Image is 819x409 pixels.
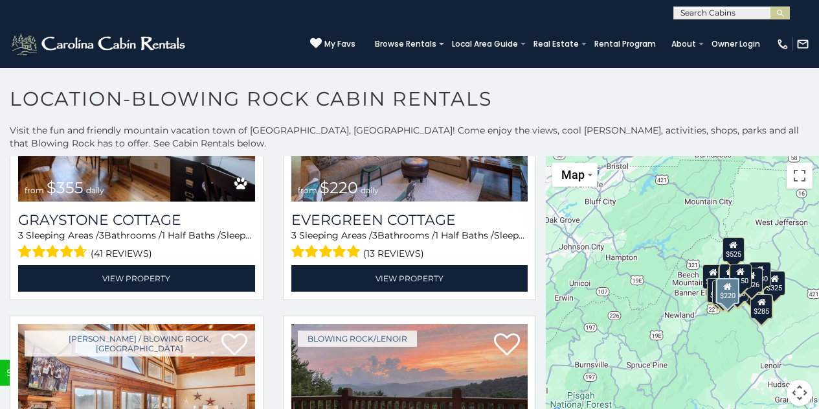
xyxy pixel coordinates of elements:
[363,245,424,262] span: (13 reviews)
[719,264,741,288] div: $675
[99,229,104,241] span: 3
[751,294,773,318] div: $285
[10,31,189,57] img: White-1-2.png
[741,268,763,292] div: $226
[372,229,377,241] span: 3
[435,229,494,241] span: 1 Half Baths /
[665,35,702,53] a: About
[787,163,813,189] button: Toggle fullscreen view
[291,229,528,262] div: Sleeping Areas / Bathrooms / Sleeps:
[18,211,255,229] a: Graystone Cottage
[713,280,735,305] div: $355
[730,263,752,288] div: $150
[717,281,739,305] div: $345
[716,277,739,303] div: $220
[723,237,745,261] div: $525
[291,265,528,292] a: View Property
[310,38,355,51] a: My Favs
[18,229,255,262] div: Sleeping Areas / Bathrooms / Sleeps:
[702,264,724,289] div: $400
[298,185,317,195] span: from
[162,229,221,241] span: 1 Half Baths /
[715,278,737,303] div: $165
[252,229,258,241] span: 11
[86,185,104,195] span: daily
[525,229,531,241] span: 9
[588,35,662,53] a: Rental Program
[320,178,358,197] span: $220
[18,265,255,292] a: View Property
[324,38,355,50] span: My Favs
[561,168,585,181] span: Map
[796,38,809,51] img: mail-regular-white.png
[527,35,585,53] a: Real Estate
[18,229,23,241] span: 3
[368,35,443,53] a: Browse Rentals
[749,262,771,286] div: $930
[707,277,729,302] div: $410
[705,35,767,53] a: Owner Login
[298,331,417,347] a: Blowing Rock/Lenoir
[787,380,813,406] button: Map camera controls
[291,229,297,241] span: 3
[47,178,84,197] span: $355
[291,211,528,229] a: Evergreen Cottage
[25,331,255,356] a: [PERSON_NAME] / Blowing Rock, [GEOGRAPHIC_DATA]
[776,38,789,51] img: phone-regular-white.png
[763,271,785,296] div: $325
[25,185,44,195] span: from
[445,35,524,53] a: Local Area Guide
[91,245,152,262] span: (41 reviews)
[494,332,520,359] a: Add to favorites
[361,185,379,195] span: daily
[552,163,598,187] button: Change map style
